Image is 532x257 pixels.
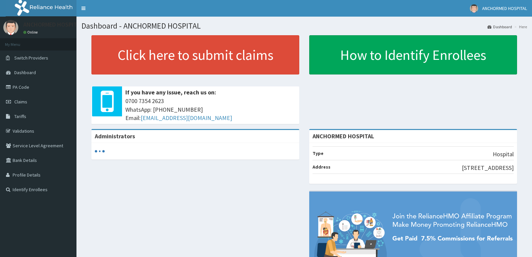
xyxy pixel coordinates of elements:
h1: Dashboard - ANCHORMED HOSPITAL [81,22,527,30]
b: Address [313,164,331,170]
img: User Image [470,4,478,13]
strong: ANCHORMED HOSPITAL [313,132,374,140]
b: Type [313,150,324,156]
svg: audio-loading [95,146,105,156]
p: [STREET_ADDRESS] [462,164,514,172]
p: ANCHORMED HOSPITAL [23,22,83,28]
span: Dashboard [14,69,36,75]
img: User Image [3,20,18,35]
span: Switch Providers [14,55,48,61]
a: Dashboard [487,24,512,30]
li: Here [513,24,527,30]
a: [EMAIL_ADDRESS][DOMAIN_NAME] [141,114,232,122]
a: Online [23,30,39,35]
span: Claims [14,99,27,105]
b: Administrators [95,132,135,140]
a: Click here to submit claims [91,35,299,74]
p: Hospital [493,150,514,159]
a: How to Identify Enrollees [309,35,517,74]
span: ANCHORMED HOSPITAL [482,5,527,11]
span: 0700 7354 2623 WhatsApp: [PHONE_NUMBER] Email: [125,97,296,122]
span: Tariffs [14,113,26,119]
b: If you have any issue, reach us on: [125,88,216,96]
